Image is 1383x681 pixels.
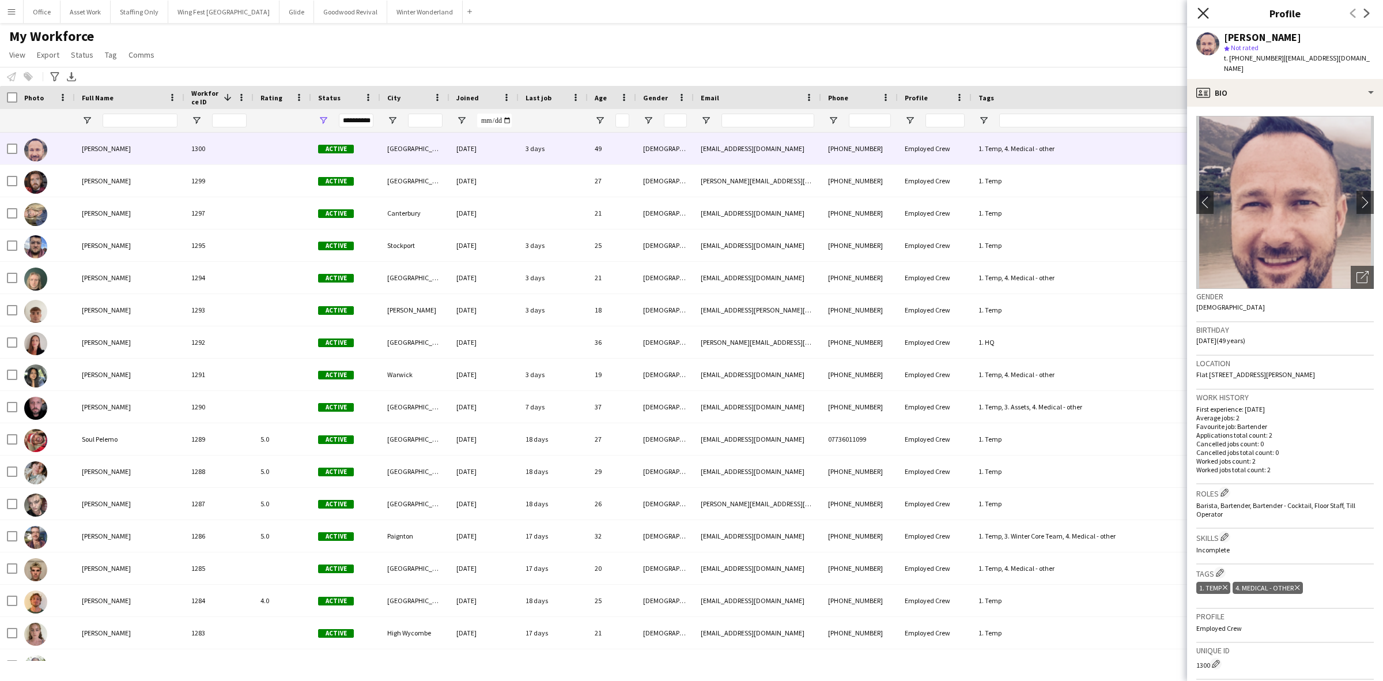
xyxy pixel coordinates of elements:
div: Employed Crew [898,617,972,649]
span: [DEMOGRAPHIC_DATA] [1196,303,1265,311]
div: [EMAIL_ADDRESS][DOMAIN_NAME] [694,617,821,649]
div: Employed Crew [898,585,972,616]
div: 1293 [184,294,254,326]
div: [DEMOGRAPHIC_DATA] [636,585,694,616]
span: Gender [643,93,668,102]
button: Wing Fest [GEOGRAPHIC_DATA] [168,1,279,23]
div: 18 [588,294,636,326]
div: [PERSON_NAME] [380,294,449,326]
div: 5.0 [254,488,311,520]
div: Employed Crew [898,229,972,261]
div: [DATE] [449,488,519,520]
div: 1. Temp, 4. Medical - other [972,359,1293,390]
span: Active [318,242,354,250]
div: 21 [588,617,636,649]
div: [GEOGRAPHIC_DATA] [380,456,449,487]
span: City [387,93,400,102]
div: [PHONE_NUMBER] [821,326,898,358]
div: [DATE] [449,456,519,487]
img: Truman Baker [24,171,47,194]
div: 1295 [184,229,254,261]
div: [DEMOGRAPHIC_DATA] [636,197,694,229]
span: Active [318,403,354,412]
span: Tags [978,93,994,102]
div: [EMAIL_ADDRESS][DOMAIN_NAME] [694,229,821,261]
span: Email [701,93,719,102]
div: [PERSON_NAME] [1224,32,1301,43]
div: [DEMOGRAPHIC_DATA] [636,294,694,326]
div: [GEOGRAPHIC_DATA] [380,488,449,520]
span: Flat [STREET_ADDRESS][PERSON_NAME] [1196,370,1315,379]
div: 1283 [184,617,254,649]
div: [GEOGRAPHIC_DATA] [380,165,449,197]
span: Active [318,177,354,186]
div: 1. HQ [972,326,1293,358]
h3: Skills [1196,531,1374,543]
div: 18 days [519,585,588,616]
div: 17 days [519,552,588,584]
div: 5.0 [254,423,311,455]
span: [DATE] (49 years) [1196,336,1245,345]
div: [PHONE_NUMBER] [821,488,898,520]
span: Phone [828,93,848,102]
div: 1. Temp [972,649,1293,681]
div: Employed Crew [898,649,972,681]
span: View [9,50,25,60]
span: [PERSON_NAME] [82,144,131,153]
button: Goodwood Revival [314,1,387,23]
div: [DATE] [449,197,519,229]
div: 1. Temp, 4. Medical - other [972,552,1293,584]
div: 27 [588,423,636,455]
div: 3 days [519,229,588,261]
div: [PERSON_NAME][EMAIL_ADDRESS][DOMAIN_NAME] [694,165,821,197]
div: [EMAIL_ADDRESS][DOMAIN_NAME] [694,649,821,681]
div: [PHONE_NUMBER] [821,552,898,584]
button: Open Filter Menu [905,115,915,126]
span: Export [37,50,59,60]
div: 1284 [184,585,254,616]
div: [PHONE_NUMBER] [821,520,898,552]
div: 37 [588,391,636,423]
div: 17 days [519,617,588,649]
p: Favourite job: Bartender [1196,422,1374,431]
div: 5.0 [254,520,311,552]
div: [EMAIL_ADDRESS][PERSON_NAME][DOMAIN_NAME] [694,294,821,326]
div: 3 days [519,294,588,326]
div: [DEMOGRAPHIC_DATA] [636,649,694,681]
span: Age [595,93,607,102]
div: 1297 [184,197,254,229]
div: Employed Crew [898,197,972,229]
span: [PERSON_NAME] [82,176,131,185]
div: Warwick [380,359,449,390]
span: [PERSON_NAME] [82,241,131,250]
div: [PHONE_NUMBER] [821,262,898,294]
h3: Roles [1196,487,1374,499]
div: [PERSON_NAME][EMAIL_ADDRESS][DOMAIN_NAME] [694,326,821,358]
button: Open Filter Menu [701,115,711,126]
div: 1287 [184,488,254,520]
div: 17 days [519,649,588,681]
div: 32 [588,520,636,552]
div: [DATE] [449,617,519,649]
img: Samuel Brinkley [24,590,47,614]
span: Active [318,306,354,315]
button: Open Filter Menu [595,115,605,126]
span: Workforce ID [191,89,219,106]
button: Open Filter Menu [978,115,989,126]
span: [PERSON_NAME] [82,370,131,379]
div: Employed Crew [898,391,972,423]
div: 1299 [184,165,254,197]
div: [EMAIL_ADDRESS][DOMAIN_NAME] [694,359,821,390]
input: Joined Filter Input [477,114,512,127]
h3: Profile [1187,6,1383,21]
span: Comms [129,50,154,60]
div: 1. Temp [972,197,1293,229]
div: 1288 [184,456,254,487]
div: High Wycombe [380,617,449,649]
p: Cancelled jobs count: 0 [1196,439,1374,448]
span: [PERSON_NAME] [82,402,131,411]
input: Full Name Filter Input [103,114,177,127]
span: Not rated [1231,43,1259,52]
span: [PERSON_NAME] [82,467,131,476]
button: Asset Work [61,1,111,23]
